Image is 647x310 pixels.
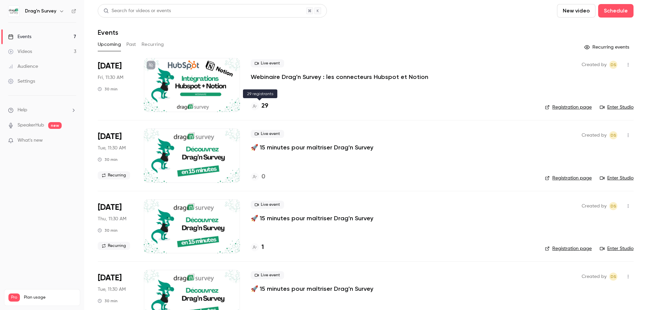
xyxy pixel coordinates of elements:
span: DS [611,61,616,69]
a: Registration page [545,245,592,252]
span: Tue, 11:30 AM [98,145,126,151]
span: Help [18,107,27,114]
a: 🚀 15 minutes pour maîtriser Drag'n Survey [251,214,373,222]
span: Drag'n Survey [609,131,617,139]
a: 0 [251,172,265,181]
span: Plan usage [24,295,76,300]
div: Settings [8,78,35,85]
span: Live event [251,59,284,67]
div: Sep 26 Fri, 11:30 AM (Europe/Paris) [98,58,133,112]
a: 29 [251,102,268,111]
span: Created by [582,273,607,281]
span: Recurring [98,171,130,179]
a: 🚀 15 minutes pour maîtriser Drag'n Survey [251,285,373,293]
a: Webinaire Drag'n Survey : les connecteurs Hubspot et Notion [251,73,428,81]
span: What's new [18,137,43,144]
span: Recurring [98,242,130,250]
div: 30 min [98,228,118,233]
a: 🚀 15 minutes pour maîtriser Drag'n Survey [251,143,373,151]
button: Upcoming [98,39,121,50]
a: Registration page [545,104,592,111]
span: DS [611,202,616,210]
button: Recurring events [581,42,634,53]
div: Audience [8,63,38,70]
span: DS [611,273,616,281]
span: Drag'n Survey [609,273,617,281]
span: [DATE] [98,131,122,142]
h4: 0 [261,172,265,181]
span: Created by [582,131,607,139]
h4: 29 [261,102,268,111]
a: 1 [251,243,264,252]
span: Drag'n Survey [609,202,617,210]
div: Events [8,33,31,40]
a: Enter Studio [600,245,634,252]
a: Enter Studio [600,175,634,181]
span: Fri, 11:30 AM [98,74,123,81]
span: DS [611,131,616,139]
div: 30 min [98,86,118,92]
span: [DATE] [98,202,122,213]
span: [DATE] [98,61,122,72]
img: Drag'n Survey [8,6,19,17]
span: Live event [251,201,284,209]
div: 30 min [98,298,118,304]
span: [DATE] [98,273,122,283]
span: Drag'n Survey [609,61,617,69]
div: Sep 30 Tue, 11:30 AM (Europe/Paris) [98,129,133,182]
span: Thu, 11:30 AM [98,216,126,222]
span: Live event [251,130,284,138]
span: Live event [251,271,284,279]
div: 30 min [98,157,118,162]
a: Enter Studio [600,104,634,111]
button: Schedule [598,4,634,18]
div: Search for videos or events [103,7,171,15]
h4: 1 [261,243,264,252]
span: Created by [582,61,607,69]
span: new [48,122,62,129]
div: Videos [8,48,32,55]
li: help-dropdown-opener [8,107,76,114]
span: Tue, 11:30 AM [98,286,126,293]
iframe: Noticeable Trigger [68,138,76,144]
a: Registration page [545,175,592,181]
button: Past [126,39,136,50]
button: Recurring [142,39,164,50]
span: Created by [582,202,607,210]
span: Pro [8,293,20,302]
button: New video [557,4,595,18]
a: SpeakerHub [18,122,44,129]
div: Oct 2 Thu, 11:30 AM (Europe/Paris) [98,199,133,253]
h6: Drag'n Survey [25,8,56,15]
h1: Events [98,28,118,36]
